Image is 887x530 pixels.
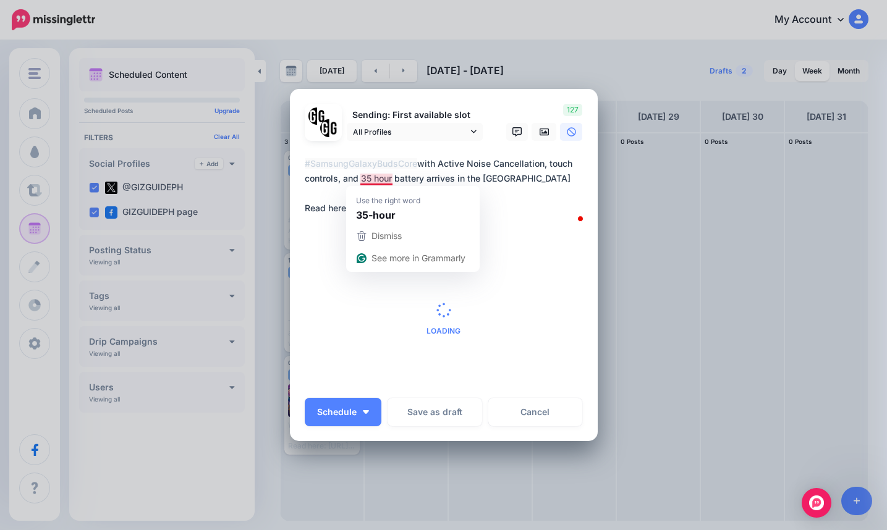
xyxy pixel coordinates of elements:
img: 353459792_649996473822713_4483302954317148903_n-bsa138318.png [308,107,326,125]
div: Loading [427,303,460,335]
span: 127 [563,104,582,116]
textarea: To enrich screen reader interactions, please activate Accessibility in Grammarly extension settings [305,156,589,230]
a: Cancel [488,398,583,426]
p: Sending: First available slot [347,108,483,122]
button: Schedule [305,398,381,426]
div: Open Intercom Messenger [802,488,831,518]
button: Save as draft [388,398,482,426]
img: arrow-down-white.png [363,410,369,414]
img: JT5sWCfR-79925.png [320,119,338,137]
span: Schedule [317,408,357,416]
a: All Profiles [347,123,483,141]
div: with Active Noise Cancellation, touch controls, and 35 hour battery arrives in the [GEOGRAPHIC_DA... [305,156,589,216]
span: All Profiles [353,125,468,138]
